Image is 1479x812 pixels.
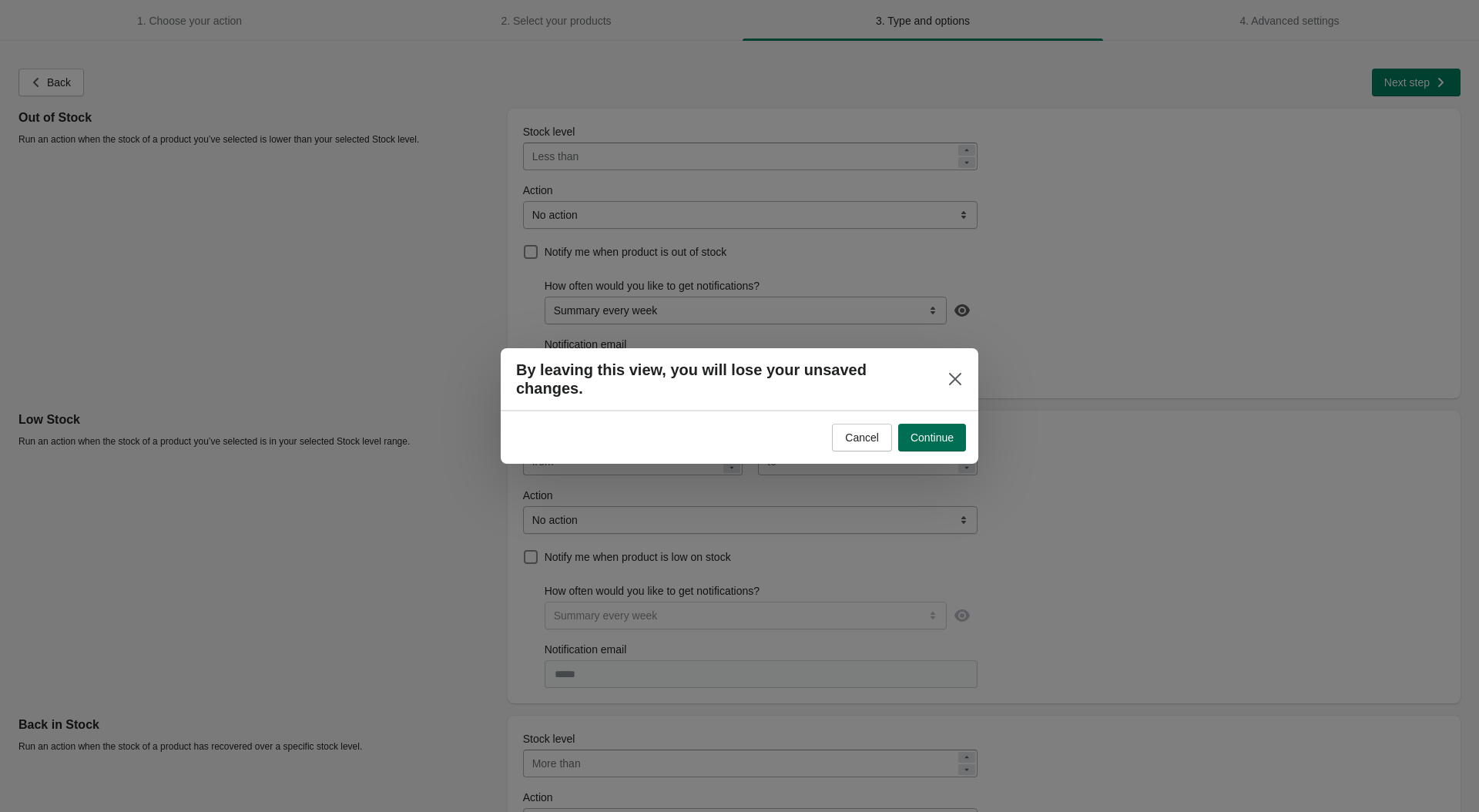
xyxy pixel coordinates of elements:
span: Continue [911,431,954,444]
button: Continue [898,424,966,451]
button: Close [941,361,969,398]
span: Cancel [845,431,879,444]
h2: By leaving this view, you will lose your unsaved changes. [516,361,914,398]
button: Cancel [832,424,892,451]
